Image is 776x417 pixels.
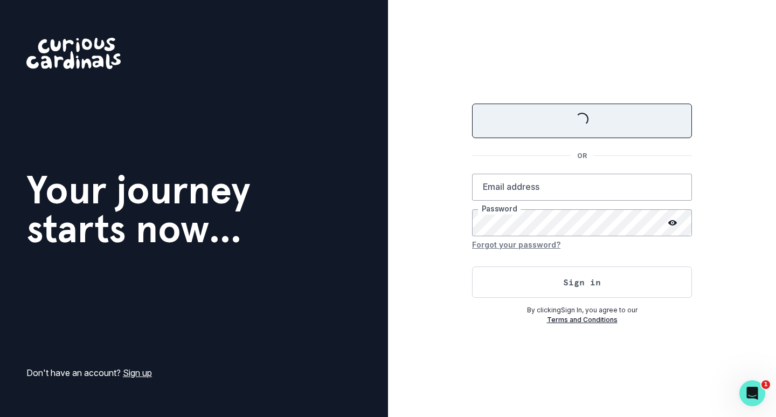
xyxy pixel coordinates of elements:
[26,366,152,379] p: Don't have an account?
[123,367,152,378] a: Sign up
[26,170,251,248] h1: Your journey starts now...
[739,380,765,406] iframe: Intercom live chat
[472,236,560,254] button: Forgot your password?
[472,104,692,138] button: Sign in with Google (GSuite)
[472,305,692,315] p: By clicking Sign In , you agree to our
[547,316,618,324] a: Terms and Conditions
[571,151,593,161] p: OR
[26,38,121,69] img: Curious Cardinals Logo
[472,266,692,298] button: Sign in
[761,380,770,389] span: 1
